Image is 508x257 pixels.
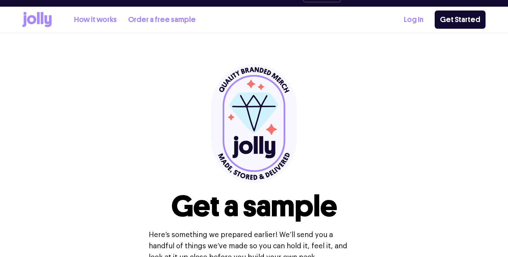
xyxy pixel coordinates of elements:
[128,14,196,26] a: Order a free sample
[74,14,117,26] a: How it works
[171,192,337,221] h1: Get a sample
[404,14,423,26] a: Log In
[435,11,486,29] a: Get Started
